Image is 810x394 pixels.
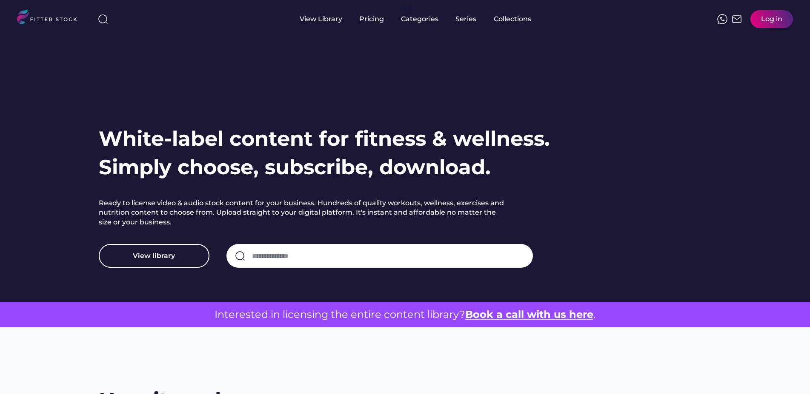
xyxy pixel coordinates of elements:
[99,125,550,181] h1: White-label content for fitness & wellness. Simply choose, subscribe, download.
[98,14,108,24] img: search-normal%203.svg
[761,14,782,24] div: Log in
[465,308,593,320] a: Book a call with us here
[401,4,412,13] div: fvck
[99,244,209,268] button: View library
[99,198,507,227] h2: Ready to license video & audio stock content for your business. Hundreds of quality workouts, wel...
[732,14,742,24] img: Frame%2051.svg
[359,14,384,24] div: Pricing
[717,14,727,24] img: meteor-icons_whatsapp%20%281%29.svg
[235,251,245,261] img: search-normal.svg
[401,14,438,24] div: Categories
[17,9,84,27] img: LOGO.svg
[300,14,342,24] div: View Library
[455,14,477,24] div: Series
[494,14,531,24] div: Collections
